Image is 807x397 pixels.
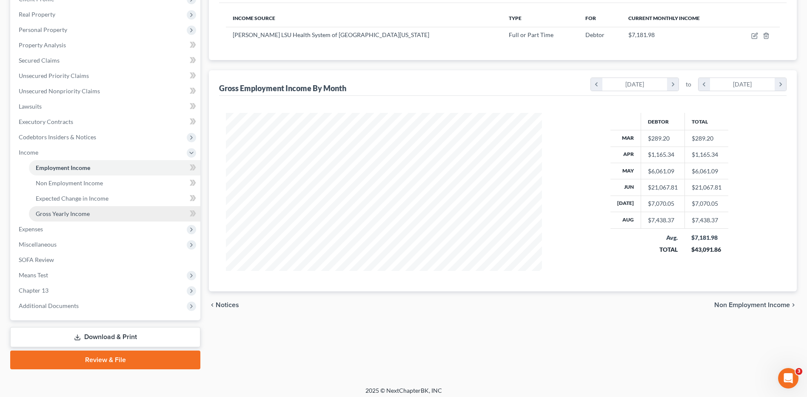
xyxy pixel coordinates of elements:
[641,113,684,130] th: Debtor
[610,163,641,179] th: May
[775,78,786,91] i: chevron_right
[691,233,721,242] div: $7,181.98
[10,351,200,369] a: Review & File
[19,271,48,279] span: Means Test
[648,134,678,143] div: $289.20
[12,99,200,114] a: Lawsuits
[209,302,216,308] i: chevron_left
[796,368,802,375] span: 3
[233,15,275,21] span: Income Source
[29,191,200,206] a: Expected Change in Income
[19,302,79,309] span: Additional Documents
[610,196,641,212] th: [DATE]
[628,15,700,21] span: Current Monthly Income
[714,302,790,308] span: Non Employment Income
[790,302,797,308] i: chevron_right
[19,72,89,79] span: Unsecured Priority Claims
[684,113,728,130] th: Total
[12,37,200,53] a: Property Analysis
[610,130,641,147] th: Mar
[12,53,200,68] a: Secured Claims
[686,80,691,89] span: to
[209,302,239,308] button: chevron_left Notices
[684,147,728,163] td: $1,165.34
[19,103,42,110] span: Lawsuits
[602,78,667,91] div: [DATE]
[12,252,200,268] a: SOFA Review
[691,245,721,254] div: $43,091.86
[19,256,54,263] span: SOFA Review
[647,245,678,254] div: TOTAL
[684,179,728,196] td: $21,067.81
[10,327,200,347] a: Download & Print
[19,41,66,49] span: Property Analysis
[610,212,641,228] th: Aug
[12,83,200,99] a: Unsecured Nonpriority Claims
[19,133,96,141] span: Codebtors Insiders & Notices
[36,210,90,217] span: Gross Yearly Income
[19,149,38,156] span: Income
[667,78,679,91] i: chevron_right
[585,31,605,38] span: Debtor
[509,15,522,21] span: Type
[710,78,775,91] div: [DATE]
[648,183,678,192] div: $21,067.81
[647,233,678,242] div: Avg.
[19,57,60,64] span: Secured Claims
[684,212,728,228] td: $7,438.37
[36,195,108,202] span: Expected Change in Income
[19,87,100,95] span: Unsecured Nonpriority Claims
[12,114,200,129] a: Executory Contracts
[699,78,710,91] i: chevron_left
[216,302,239,308] span: Notices
[233,31,429,38] span: [PERSON_NAME] LSU Health System of [GEOGRAPHIC_DATA][US_STATE]
[648,167,678,175] div: $6,061.09
[684,163,728,179] td: $6,061.09
[36,164,90,171] span: Employment Income
[610,147,641,163] th: Apr
[610,179,641,196] th: Jun
[648,150,678,159] div: $1,165.34
[29,160,200,175] a: Employment Income
[219,83,346,93] div: Gross Employment Income By Month
[648,199,678,208] div: $7,070.05
[648,216,678,224] div: $7,438.37
[36,179,103,187] span: Non Employment Income
[12,68,200,83] a: Unsecured Priority Claims
[684,130,728,147] td: $289.20
[19,11,55,18] span: Real Property
[19,225,43,233] span: Expenses
[714,302,797,308] button: Non Employment Income chevron_right
[19,287,48,294] span: Chapter 13
[591,78,602,91] i: chevron_left
[509,31,553,38] span: Full or Part Time
[19,118,73,125] span: Executory Contracts
[778,368,798,388] iframe: Intercom live chat
[684,196,728,212] td: $7,070.05
[628,31,655,38] span: $7,181.98
[585,15,596,21] span: For
[19,26,67,33] span: Personal Property
[29,175,200,191] a: Non Employment Income
[19,241,57,248] span: Miscellaneous
[29,206,200,222] a: Gross Yearly Income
